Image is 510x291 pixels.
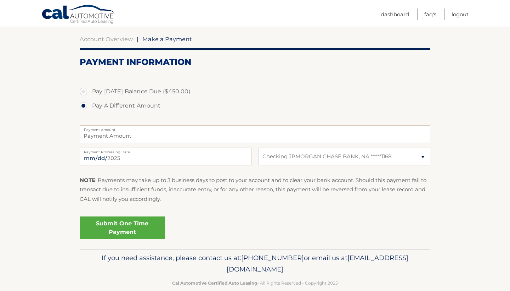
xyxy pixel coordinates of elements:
[80,148,251,153] label: Payment Processing Date
[80,99,430,113] label: Pay A Different Amount
[41,5,116,25] a: Cal Automotive
[80,177,95,183] strong: NOTE
[80,148,251,165] input: Payment Date
[80,125,430,131] label: Payment Amount
[241,254,304,262] span: [PHONE_NUMBER]
[452,9,469,20] a: Logout
[80,84,430,99] label: Pay [DATE] Balance Due ($450.00)
[80,57,430,67] h2: Payment Information
[80,176,430,204] p: : Payments may take up to 3 business days to post to your account and to clear your bank account....
[80,125,430,143] input: Payment Amount
[80,216,165,239] a: Submit One Time Payment
[172,280,257,286] strong: Cal Automotive Certified Auto Leasing
[424,9,436,20] a: FAQ's
[80,35,133,43] a: Account Overview
[84,279,426,287] p: - All Rights Reserved - Copyright 2025
[381,9,409,20] a: Dashboard
[137,35,138,43] span: |
[84,252,426,275] p: If you need assistance, please contact us at: or email us at
[227,254,408,273] span: [EMAIL_ADDRESS][DOMAIN_NAME]
[142,35,192,43] span: Make a Payment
